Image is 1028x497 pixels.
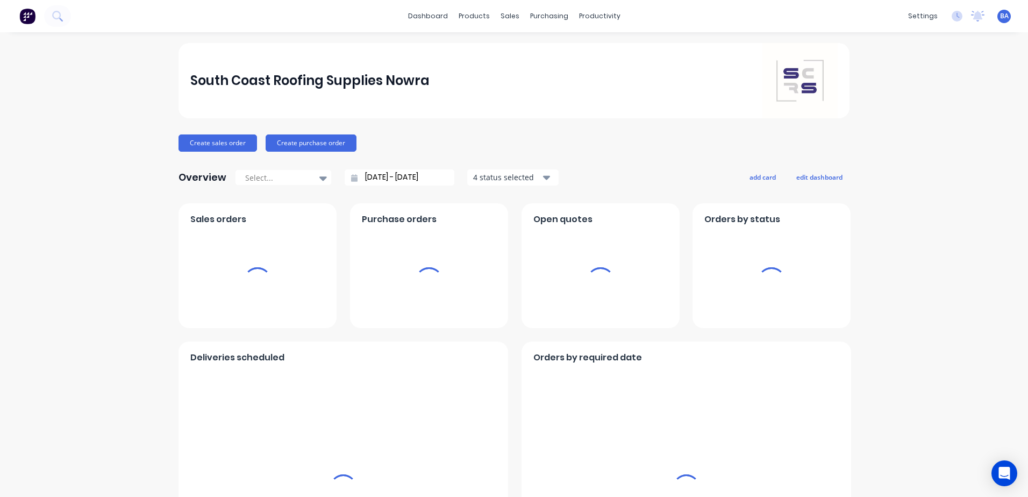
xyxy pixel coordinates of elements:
button: add card [743,170,783,184]
button: 4 status selected [467,169,559,186]
span: BA [1000,11,1009,21]
div: products [453,8,495,24]
div: sales [495,8,525,24]
button: Create purchase order [266,134,356,152]
span: Orders by required date [533,351,642,364]
img: South Coast Roofing Supplies Nowra [762,43,838,118]
span: Purchase orders [362,213,437,226]
img: Factory [19,8,35,24]
button: Create sales order [179,134,257,152]
div: Overview [179,167,226,188]
div: productivity [574,8,626,24]
span: Sales orders [190,213,246,226]
div: purchasing [525,8,574,24]
div: Open Intercom Messenger [991,460,1017,486]
div: settings [903,8,943,24]
span: Open quotes [533,213,592,226]
div: South Coast Roofing Supplies Nowra [190,70,430,91]
span: Deliveries scheduled [190,351,284,364]
a: dashboard [403,8,453,24]
div: 4 status selected [473,172,541,183]
span: Orders by status [704,213,780,226]
button: edit dashboard [789,170,849,184]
